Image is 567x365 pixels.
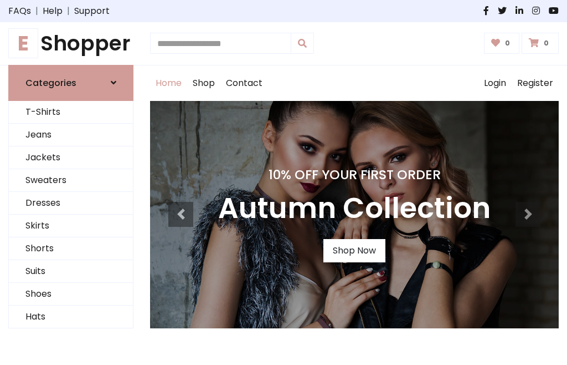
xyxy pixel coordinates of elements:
h4: 10% Off Your First Order [218,167,491,182]
h1: Shopper [8,31,133,56]
a: Sweaters [9,169,133,192]
span: E [8,28,38,58]
a: Help [43,4,63,18]
a: T-Shirts [9,101,133,124]
a: Register [512,65,559,101]
a: Shop Now [323,239,385,262]
a: Contact [220,65,268,101]
a: Shop [187,65,220,101]
a: Jackets [9,146,133,169]
a: 0 [484,33,520,54]
a: Shoes [9,283,133,306]
a: Dresses [9,192,133,215]
a: Home [150,65,187,101]
a: Categories [8,65,133,101]
a: FAQs [8,4,31,18]
span: 0 [502,38,513,48]
span: | [63,4,74,18]
a: Login [478,65,512,101]
a: 0 [522,33,559,54]
a: Skirts [9,215,133,237]
h3: Autumn Collection [218,191,491,226]
span: 0 [541,38,551,48]
h6: Categories [25,78,76,88]
a: Jeans [9,124,133,146]
a: Suits [9,260,133,283]
a: Support [74,4,110,18]
a: Hats [9,306,133,328]
span: | [31,4,43,18]
a: EShopper [8,31,133,56]
a: Shorts [9,237,133,260]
